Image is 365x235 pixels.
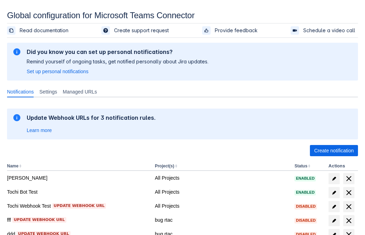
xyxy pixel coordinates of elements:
a: Provide feedback [202,26,260,35]
div: Global configuration for Microsoft Teams Connector [7,11,358,20]
div: bug rtac [155,216,289,223]
span: Update webhook URL [14,217,65,223]
span: edit [331,176,337,181]
span: Disabled [294,219,317,222]
span: Schedule a video call [303,27,355,34]
span: Read documentation [20,27,68,34]
h2: Did you know you can set up personal notifications? [27,48,208,55]
span: delete [345,174,353,183]
div: Tochi Webhook Test [7,202,149,209]
button: Status [294,164,307,168]
span: edit [331,218,337,223]
p: Remind yourself of ongoing tasks, get notified personally about Jira updates. [27,58,208,65]
span: support [103,28,108,33]
span: delete [345,216,353,225]
span: Create notification [314,145,354,156]
span: Disabled [294,205,317,208]
span: Provide feedback [215,27,258,34]
a: Read documentation [7,26,71,35]
button: Project(s) [155,164,174,168]
a: Create support request [101,26,172,35]
span: edit [331,190,337,195]
div: fff [7,216,149,223]
span: documentation [8,28,14,33]
span: Settings [39,88,57,95]
div: All Projects [155,174,289,181]
div: All Projects [155,202,289,209]
span: Update webhook URL [54,203,105,209]
span: edit [331,204,337,209]
button: Create notification [310,145,358,156]
span: Enabled [294,191,316,194]
span: Notifications [7,88,34,95]
h2: Update Webhook URLs for 3 notification rules. [27,114,156,121]
th: Actions [326,162,358,171]
a: Schedule a video call [291,26,358,35]
span: delete [345,188,353,197]
span: videoCall [292,28,298,33]
div: [PERSON_NAME] [7,174,149,181]
span: feedback [204,28,209,33]
span: information [13,48,21,56]
button: Name [7,164,19,168]
span: delete [345,202,353,211]
span: Create support request [114,27,169,34]
span: information [13,113,21,122]
span: Managed URLs [63,88,97,95]
a: Set up personal notifications [27,68,88,75]
div: All Projects [155,188,289,195]
div: Tochi Bot Test [7,188,149,195]
span: Enabled [294,177,316,180]
a: Learn more [27,127,52,134]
